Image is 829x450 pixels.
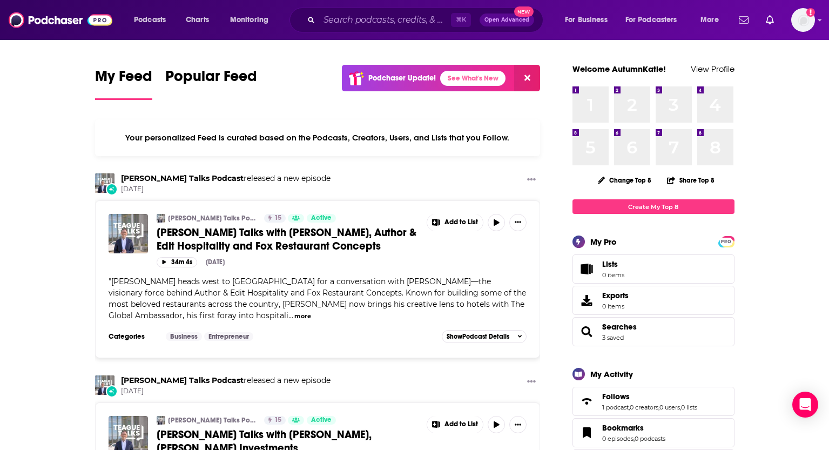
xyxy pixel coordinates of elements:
button: Open AdvancedNew [480,14,534,26]
span: Open Advanced [484,17,529,23]
span: ... [288,311,293,320]
a: Active [307,416,336,425]
span: [DATE] [121,387,331,396]
span: , [658,404,659,411]
a: Teague Talks Podcast [95,173,114,193]
a: Business [166,332,202,341]
span: , [629,404,630,411]
button: more [294,312,311,321]
span: , [633,435,635,442]
a: [PERSON_NAME] Talks Podcast [168,214,257,223]
p: Podchaser Update! [368,73,436,83]
span: More [700,12,719,28]
span: Lists [576,261,598,277]
div: My Activity [590,369,633,379]
a: Show notifications dropdown [761,11,778,29]
input: Search podcasts, credits, & more... [319,11,451,29]
button: Show More Button [523,375,540,389]
button: Show More Button [523,173,540,187]
a: 0 users [659,404,680,411]
button: open menu [693,11,732,29]
span: ⌘ K [451,13,471,27]
a: Welcome AutumnKatie! [572,64,666,74]
img: Teague Talks Podcast [157,214,165,223]
a: 0 creators [630,404,658,411]
a: 0 lists [681,404,697,411]
a: 0 podcasts [635,435,665,442]
button: Show More Button [427,214,483,231]
div: Open Intercom Messenger [792,392,818,418]
span: Charts [186,12,209,28]
span: 15 [274,213,281,224]
img: Teague Talks Podcast [157,416,165,425]
button: open menu [618,11,693,29]
span: Podcasts [134,12,166,28]
span: [PERSON_NAME] Talks with [PERSON_NAME], Author & Edit Hospitality and Fox Restaurant Concepts [157,226,416,253]
button: ShowPodcast Details [442,330,527,343]
a: View Profile [691,64,734,74]
span: Popular Feed [165,67,257,92]
span: Lists [602,259,624,269]
span: 0 items [602,303,629,310]
img: Podchaser - Follow, Share and Rate Podcasts [9,10,112,30]
span: 15 [274,415,281,426]
span: Bookmarks [602,423,644,433]
button: open menu [557,11,621,29]
a: See What's New [440,71,506,86]
a: Create My Top 8 [572,199,734,214]
svg: Add a profile image [806,8,815,17]
a: Charts [179,11,215,29]
a: [PERSON_NAME] Talks Podcast [168,416,257,425]
span: Add to List [444,420,478,428]
button: Change Top 8 [591,173,658,187]
span: Exports [602,291,629,300]
button: Show More Button [509,416,527,433]
button: Share Top 8 [666,170,715,191]
a: PRO [720,237,733,245]
a: Searches [576,324,598,339]
span: 0 items [602,271,624,279]
a: Searches [602,322,637,332]
a: Bookmarks [602,423,665,433]
a: Follows [576,394,598,409]
span: , [680,404,681,411]
a: Follows [602,392,697,401]
button: open menu [126,11,180,29]
span: [DATE] [121,185,331,194]
span: For Podcasters [625,12,677,28]
button: Show More Button [509,214,527,231]
h3: released a new episode [121,375,331,386]
a: Bookmarks [576,425,598,440]
span: Active [311,415,332,426]
div: [DATE] [206,258,225,266]
a: Exports [572,286,734,315]
button: Show profile menu [791,8,815,32]
img: Teague Talks Podcast [95,375,114,395]
a: [PERSON_NAME] Talks with [PERSON_NAME], Author & Edit Hospitality and Fox Restaurant Concepts [157,226,419,253]
div: Search podcasts, credits, & more... [300,8,554,32]
button: open menu [223,11,282,29]
span: New [514,6,534,17]
button: Show More Button [427,416,483,433]
a: 1 podcast [602,404,629,411]
span: PRO [720,238,733,246]
span: " [109,277,526,320]
a: Show notifications dropdown [734,11,753,29]
span: Lists [602,259,618,269]
a: 15 [264,416,286,425]
img: Teague Talks with Sam Fox, Author & Edit Hospitality and Fox Restaurant Concepts [109,214,148,253]
div: My Pro [590,237,617,247]
span: [PERSON_NAME] heads west to [GEOGRAPHIC_DATA] for a conversation with [PERSON_NAME]—the visionary... [109,277,526,320]
span: Monitoring [230,12,268,28]
div: Your personalized Feed is curated based on the Podcasts, Creators, Users, and Lists that you Follow. [95,119,541,156]
a: Teague Talks Podcast [121,375,244,385]
span: Exports [576,293,598,308]
a: Active [307,214,336,223]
